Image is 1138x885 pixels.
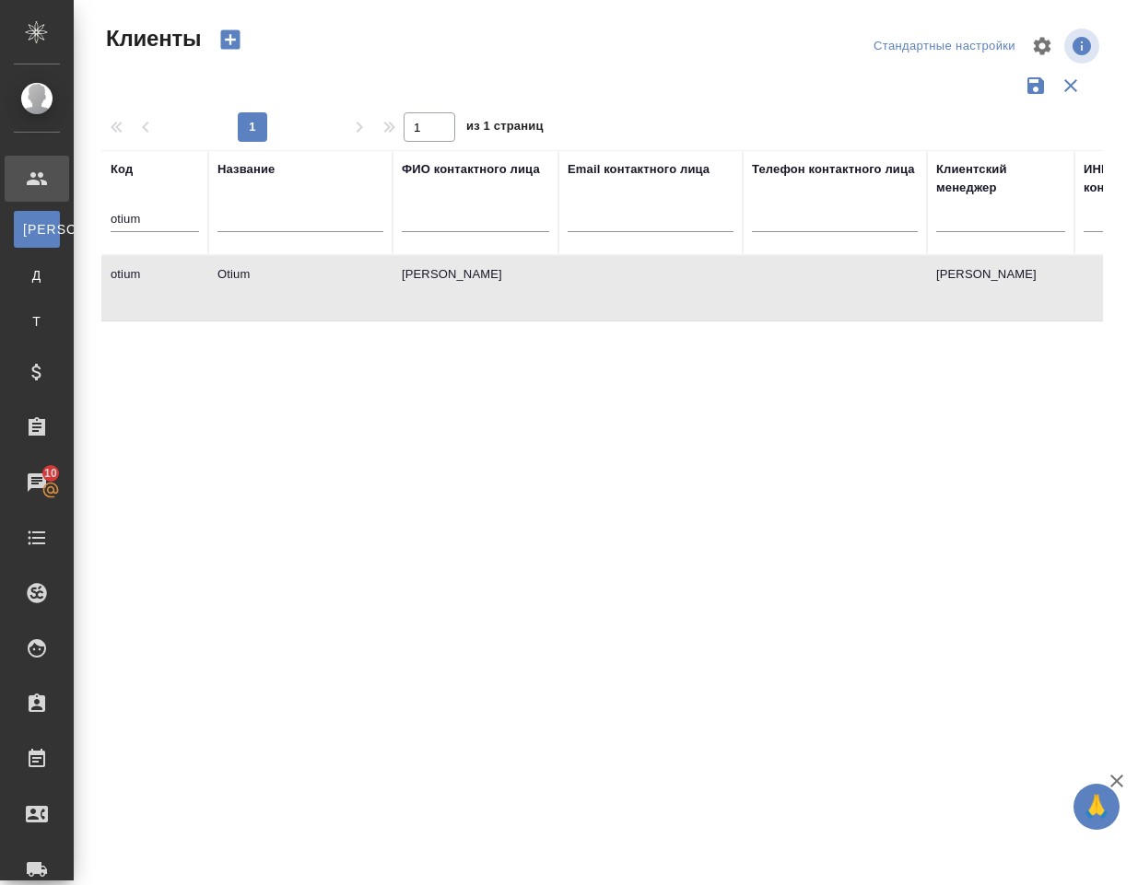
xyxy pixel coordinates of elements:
span: Т [23,312,51,331]
span: Клиенты [101,24,201,53]
td: Оtium [208,256,393,320]
a: Т [14,303,60,340]
div: Код [111,160,133,179]
span: Д [23,266,51,285]
div: Название [217,160,275,179]
button: Сбросить фильтры [1053,68,1088,103]
span: из 1 страниц [466,115,544,142]
td: [PERSON_NAME] [393,256,558,320]
span: Настроить таблицу [1020,24,1064,68]
div: Клиентский менеджер [936,160,1065,197]
a: Д [14,257,60,294]
span: Посмотреть информацию [1064,29,1103,64]
button: Сохранить фильтры [1018,68,1053,103]
span: 10 [33,464,68,483]
a: 10 [5,460,69,506]
a: [PERSON_NAME] [14,211,60,248]
div: Email контактного лица [568,160,710,179]
div: split button [869,32,1020,61]
span: 🙏 [1081,787,1112,826]
td: otium [101,256,208,320]
div: ФИО контактного лица [402,160,540,179]
td: [PERSON_NAME] [927,256,1074,320]
button: Создать [208,24,252,55]
button: 🙏 [1073,784,1120,830]
div: Телефон контактного лица [752,160,915,179]
span: [PERSON_NAME] [23,220,51,239]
